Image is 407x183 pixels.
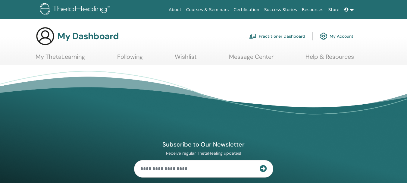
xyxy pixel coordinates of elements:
[134,140,273,148] h4: Subscribe to Our Newsletter
[57,31,119,42] h3: My Dashboard
[134,150,273,156] p: Receive regular ThetaHealing updates!
[320,30,353,43] a: My Account
[40,3,112,17] img: logo.png
[166,4,183,15] a: About
[249,30,305,43] a: Practitioner Dashboard
[36,53,85,65] a: My ThetaLearning
[175,53,197,65] a: Wishlist
[231,4,261,15] a: Certification
[184,4,231,15] a: Courses & Seminars
[305,53,354,65] a: Help & Resources
[36,27,55,46] img: generic-user-icon.jpg
[320,31,327,41] img: cog.svg
[262,4,299,15] a: Success Stories
[326,4,342,15] a: Store
[229,53,274,65] a: Message Center
[299,4,326,15] a: Resources
[249,33,256,39] img: chalkboard-teacher.svg
[117,53,143,65] a: Following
